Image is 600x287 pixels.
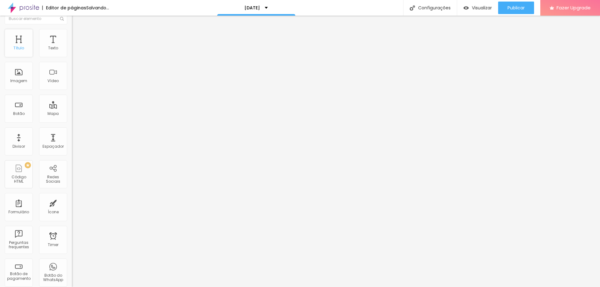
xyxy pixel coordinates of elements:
[41,273,65,282] div: Botão do WhatsApp
[6,240,31,250] div: Perguntas frequentes
[6,175,31,184] div: Código HTML
[48,243,58,247] div: Timer
[12,144,25,149] div: Divisor
[244,6,260,10] p: [DATE]
[8,210,29,214] div: Formulário
[13,111,25,116] div: Botão
[13,46,24,50] div: Título
[410,5,415,11] img: Icone
[10,79,27,83] div: Imagem
[557,5,591,10] span: Fazer Upgrade
[48,46,58,50] div: Texto
[60,17,64,21] img: Icone
[498,2,534,14] button: Publicar
[6,272,31,281] div: Botão de pagamento
[42,6,86,10] div: Editor de páginas
[72,16,600,287] iframe: Editor
[48,210,59,214] div: Ícone
[507,5,525,10] span: Publicar
[47,79,59,83] div: Vídeo
[47,111,59,116] div: Mapa
[42,144,64,149] div: Espaçador
[457,2,498,14] button: Visualizar
[86,6,109,10] div: Salvando...
[472,5,492,10] span: Visualizar
[5,13,67,24] input: Buscar elemento
[463,5,469,11] img: view-1.svg
[41,175,65,184] div: Redes Sociais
